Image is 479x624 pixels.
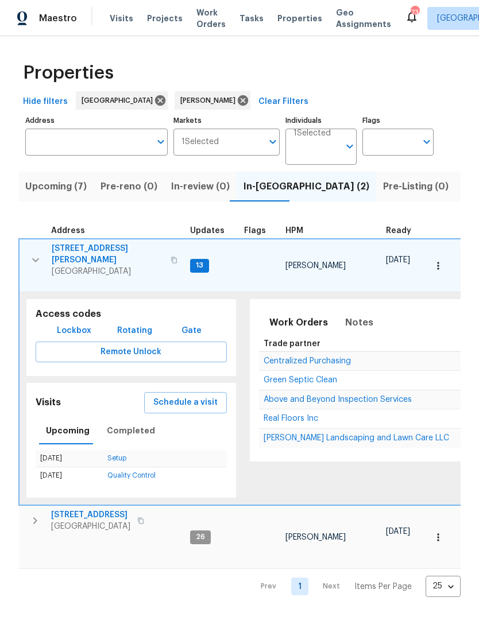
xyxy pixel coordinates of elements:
span: HPM [285,227,303,235]
button: Gate [173,320,210,342]
span: [DATE] [386,528,410,536]
h5: Visits [36,397,61,409]
a: Centralized Purchasing [264,358,351,365]
p: Items Per Page [354,581,412,592]
span: Green Septic Clean [264,376,337,384]
span: Real Floors Inc [264,414,318,423]
div: 25 [426,571,461,601]
span: Lockbox [57,324,91,338]
span: Centralized Purchasing [264,357,351,365]
a: Real Floors Inc [264,415,318,422]
span: 26 [191,532,210,542]
span: Above and Beyond Inspection Services [264,396,412,404]
span: Properties [23,67,114,79]
span: Pre-Listing (0) [383,179,449,195]
span: Maestro [39,13,77,24]
td: [DATE] [36,450,103,467]
button: Rotating [113,320,157,342]
span: Pre-reno (0) [101,179,157,195]
span: [GEOGRAPHIC_DATA] [51,521,130,532]
span: Upcoming (7) [25,179,87,195]
span: [PERSON_NAME] Landscaping and Lawn Care LLC [264,434,449,442]
span: Gate [178,324,206,338]
button: Open [342,138,358,154]
span: [GEOGRAPHIC_DATA] [52,266,164,277]
span: Upcoming [46,424,90,438]
div: 73 [411,7,419,18]
button: Remote Unlock [36,342,227,363]
span: Completed [107,424,155,438]
h5: Access codes [36,308,227,320]
span: Visits [110,13,133,24]
button: Open [153,134,169,150]
span: Schedule a visit [153,396,218,410]
span: Projects [147,13,183,24]
button: Schedule a visit [144,392,227,413]
span: Address [51,227,85,235]
span: Work Orders [196,7,226,30]
span: [PERSON_NAME] [180,95,240,106]
span: [STREET_ADDRESS][PERSON_NAME] [52,243,164,266]
span: [PERSON_NAME] [285,533,346,541]
span: Clear Filters [258,95,308,109]
span: Tasks [239,14,264,22]
button: Open [265,134,281,150]
span: Geo Assignments [336,7,391,30]
a: Quality Control [107,472,156,479]
label: Address [25,117,168,124]
div: Earliest renovation start date (first business day after COE or Checkout) [386,227,422,235]
span: Remote Unlock [45,345,218,359]
span: In-review (0) [171,179,230,195]
span: 13 [191,261,208,270]
span: [DATE] [386,256,410,264]
span: Hide filters [23,95,68,109]
span: Work Orders [269,315,328,331]
label: Flags [362,117,434,124]
button: Open [419,134,435,150]
button: Lockbox [52,320,96,342]
a: Goto page 1 [291,578,308,595]
span: Updates [190,227,225,235]
span: In-[GEOGRAPHIC_DATA] (2) [244,179,369,195]
span: [PERSON_NAME] [285,262,346,270]
td: [DATE] [36,467,103,485]
span: 1 Selected [293,129,331,138]
a: [PERSON_NAME] Landscaping and Lawn Care LLC [264,435,449,441]
span: Rotating [117,324,152,338]
span: Trade partner [264,340,320,348]
label: Individuals [285,117,357,124]
div: [GEOGRAPHIC_DATA] [76,91,168,110]
span: 1 Selected [181,137,219,147]
span: Ready [386,227,411,235]
nav: Pagination Navigation [250,576,461,597]
a: Green Septic Clean [264,377,337,383]
a: Setup [107,455,126,462]
button: Hide filters [18,91,72,113]
span: Notes [345,315,373,331]
label: Markets [173,117,280,124]
span: Properties [277,13,322,24]
a: Above and Beyond Inspection Services [264,396,412,403]
span: Flags [244,227,266,235]
span: [GEOGRAPHIC_DATA] [82,95,157,106]
span: [STREET_ADDRESS] [51,509,130,521]
button: Clear Filters [254,91,313,113]
div: [PERSON_NAME] [175,91,250,110]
